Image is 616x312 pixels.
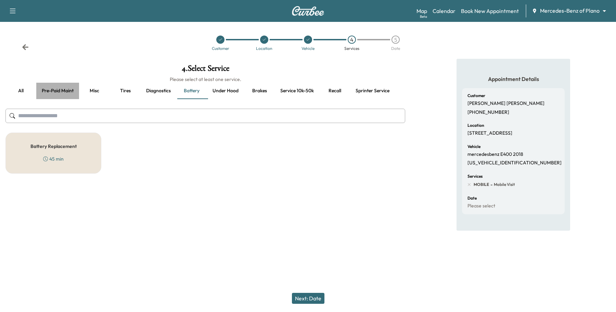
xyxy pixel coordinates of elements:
div: 4 [348,36,356,44]
button: Pre-paid maint [36,83,79,99]
h6: Location [467,123,484,127]
span: MOBILE [474,182,489,187]
h5: Battery Replacement [30,144,77,149]
div: Vehicle [301,46,315,51]
button: Misc [79,83,110,99]
img: Curbee Logo [292,6,324,16]
p: Please select [467,203,495,209]
a: Calendar [433,7,455,15]
h6: Vehicle [467,145,480,149]
button: Diagnostics [141,83,176,99]
button: Battery [176,83,207,99]
h6: Date [467,196,477,200]
div: Back [22,44,29,51]
p: [PHONE_NUMBER] [467,109,509,116]
h1: 4 . Select Service [5,64,405,76]
div: Customer [212,46,229,51]
div: 5 [392,36,400,44]
h6: Customer [467,94,485,98]
button: Recall [319,83,350,99]
button: Next: Date [292,293,324,304]
h6: Please select at least one service. [5,76,405,83]
h5: Appointment Details [462,75,565,83]
button: Tires [110,83,141,99]
div: 45 min [43,155,64,162]
div: Beta [420,14,427,19]
div: basic tabs example [5,83,405,99]
a: MapBeta [416,7,427,15]
div: Location [256,46,272,51]
p: [STREET_ADDRESS] [467,130,512,136]
span: - [489,181,492,188]
p: [PERSON_NAME] [PERSON_NAME] [467,100,544,107]
h6: Services [467,174,483,178]
button: Brakes [244,83,275,99]
a: Book New Appointment [461,7,519,15]
p: mercedesbenz E400 2018 [467,151,523,158]
div: Date [391,46,400,51]
button: Service 10k-50k [275,83,319,99]
button: Under hood [207,83,244,99]
span: Mercedes-Benz of Plano [540,7,600,15]
button: all [5,83,36,99]
span: Mobile Visit [492,182,515,187]
div: Services [344,46,359,51]
button: Sprinter service [350,83,395,99]
p: [US_VEHICLE_IDENTIFICATION_NUMBER] [467,160,562,166]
